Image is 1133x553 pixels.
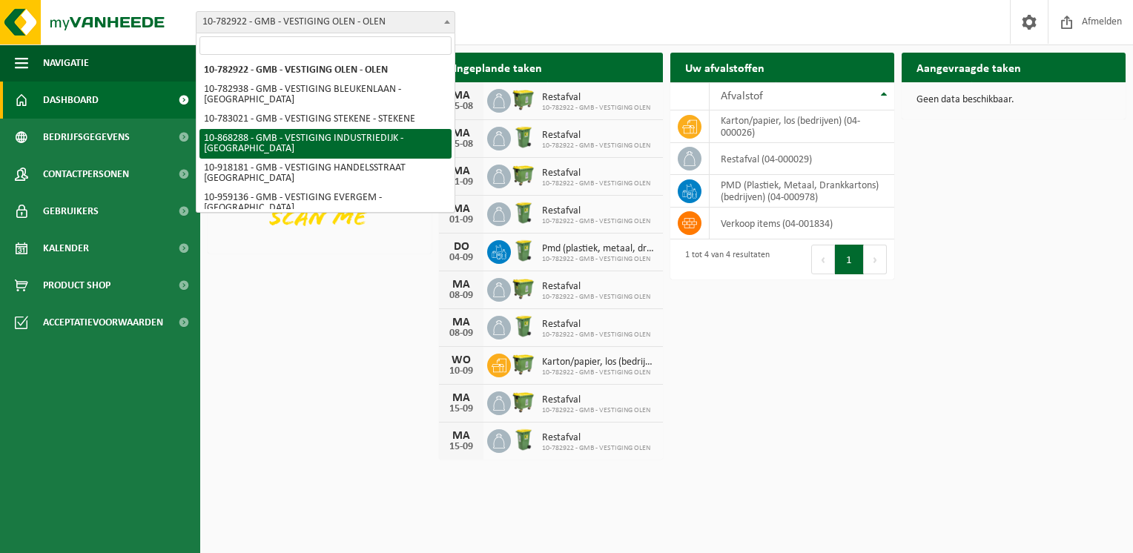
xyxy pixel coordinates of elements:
div: MA [446,317,476,328]
img: WB-1100-HPE-GN-50 [511,276,536,301]
li: 10-783021 - GMB - VESTIGING STEKENE - STEKENE [199,110,452,129]
td: PMD (Plastiek, Metaal, Drankkartons) (bedrijven) (04-000978) [710,175,894,208]
span: 10-782922 - GMB - VESTIGING OLEN [542,406,650,415]
li: 10-782938 - GMB - VESTIGING BLEUKENLAAN - [GEOGRAPHIC_DATA] [199,80,452,110]
img: WB-0240-HPE-GN-50 [511,200,536,225]
span: Restafval [542,168,650,179]
span: 10-782922 - GMB - VESTIGING OLEN [542,444,650,453]
span: Kalender [43,230,89,267]
span: 10-782922 - GMB - VESTIGING OLEN [542,142,650,150]
span: Restafval [542,319,650,331]
div: MA [446,279,476,291]
span: 10-782922 - GMB - VESTIGING OLEN [542,217,650,226]
img: WB-1100-HPE-GN-50 [511,389,536,414]
h2: Uw afvalstoffen [670,53,779,82]
h2: Ingeplande taken [439,53,557,82]
button: Next [864,245,887,274]
div: MA [446,165,476,177]
span: Restafval [542,92,650,104]
div: 01-09 [446,215,476,225]
span: Gebruikers [43,193,99,230]
img: WB-0240-HPE-GN-50 [511,427,536,452]
span: Restafval [542,432,650,444]
div: MA [446,430,476,442]
li: 10-959136 - GMB - VESTIGING EVERGEM - [GEOGRAPHIC_DATA] [199,188,452,218]
span: 10-782922 - GMB - VESTIGING OLEN [542,331,650,340]
div: DO [446,241,476,253]
span: 10-782922 - GMB - VESTIGING OLEN [542,368,655,377]
button: Previous [811,245,835,274]
span: Restafval [542,394,650,406]
div: 25-08 [446,102,476,112]
img: WB-0240-HPE-GN-50 [511,238,536,263]
span: Restafval [542,205,650,217]
span: 10-782922 - GMB - VESTIGING OLEN [542,179,650,188]
div: 1 tot 4 van 4 resultaten [678,243,770,276]
h2: Aangevraagde taken [902,53,1036,82]
div: 08-09 [446,291,476,301]
div: MA [446,90,476,102]
span: Dashboard [43,82,99,119]
td: verkoop items (04-001834) [710,208,894,239]
button: 1 [835,245,864,274]
span: Karton/papier, los (bedrijven) [542,357,655,368]
div: 15-09 [446,404,476,414]
div: MA [446,392,476,404]
div: WO [446,354,476,366]
li: 10-782922 - GMB - VESTIGING OLEN - OLEN [199,61,452,80]
img: WB-1100-HPE-GN-50 [511,351,536,377]
div: 25-08 [446,139,476,150]
div: MA [446,128,476,139]
li: 10-868288 - GMB - VESTIGING INDUSTRIEDIJK - [GEOGRAPHIC_DATA] [199,129,452,159]
img: WB-0240-HPE-GN-50 [511,314,536,339]
p: Geen data beschikbaar. [916,95,1111,105]
span: Acceptatievoorwaarden [43,304,163,341]
span: Contactpersonen [43,156,129,193]
div: 15-09 [446,442,476,452]
span: Product Shop [43,267,110,304]
li: 10-918181 - GMB - VESTIGING HANDELSSTRAAT [GEOGRAPHIC_DATA] [199,159,452,188]
img: WB-1100-HPE-GN-50 [511,162,536,188]
span: 10-782922 - GMB - VESTIGING OLEN - OLEN [196,11,455,33]
span: Afvalstof [721,90,763,102]
td: karton/papier, los (bedrijven) (04-000026) [710,110,894,143]
div: 04-09 [446,253,476,263]
div: 01-09 [446,177,476,188]
span: 10-782922 - GMB - VESTIGING OLEN [542,293,650,302]
span: Restafval [542,281,650,293]
img: WB-0240-HPE-GN-50 [511,125,536,150]
span: 10-782922 - GMB - VESTIGING OLEN [542,255,655,264]
td: restafval (04-000029) [710,143,894,175]
img: WB-1100-HPE-GN-50 [511,87,536,112]
div: 08-09 [446,328,476,339]
span: Pmd (plastiek, metaal, drankkartons) (bedrijven) [542,243,655,255]
span: 10-782922 - GMB - VESTIGING OLEN [542,104,650,113]
div: MA [446,203,476,215]
span: Bedrijfsgegevens [43,119,130,156]
div: 10-09 [446,366,476,377]
span: Navigatie [43,44,89,82]
span: 10-782922 - GMB - VESTIGING OLEN - OLEN [196,12,455,33]
span: Restafval [542,130,650,142]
